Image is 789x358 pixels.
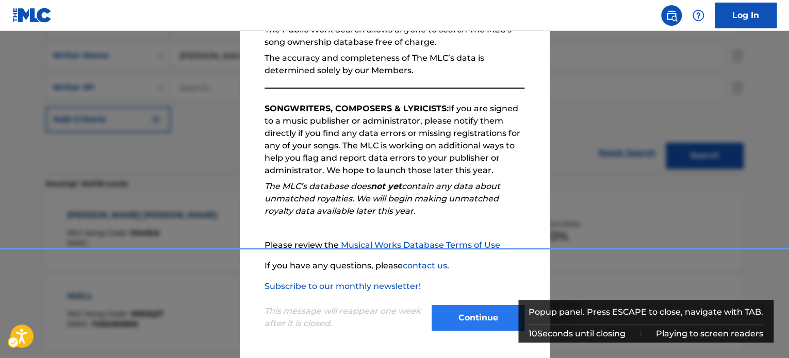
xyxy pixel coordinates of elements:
a: Log In [715,3,777,28]
p: The Public Work Search allows anyone to search The MLC’s song ownership database free of charge. [265,24,524,48]
a: Musical Works Database Terms of Use [341,240,500,250]
a: contact us [403,261,447,270]
p: If you have any questions, please . [265,260,524,272]
img: search [665,9,678,22]
span: 10 [529,329,537,338]
p: The accuracy and completeness of The MLC’s data is determined solely by our Members. [265,52,524,77]
a: Subscribe to our monthly newsletter! [265,281,421,291]
div: Popup panel. Press ESCAPE to close, navigate with TAB. [529,300,763,325]
strong: SONGWRITERS, COMPOSERS & LYRICISTS: [265,104,449,113]
p: Please review the [265,239,524,251]
p: This message will reappear one week after it is closed. [265,305,425,330]
button: Continue [432,305,524,331]
img: MLC Logo [12,8,52,23]
img: help [692,9,704,22]
strong: not yet [371,181,402,191]
em: The MLC’s database does contain any data about unmatched royalties. We will begin making unmatche... [265,181,500,216]
p: If you are signed to a music publisher or administrator, please notify them directly if you find ... [265,103,524,177]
